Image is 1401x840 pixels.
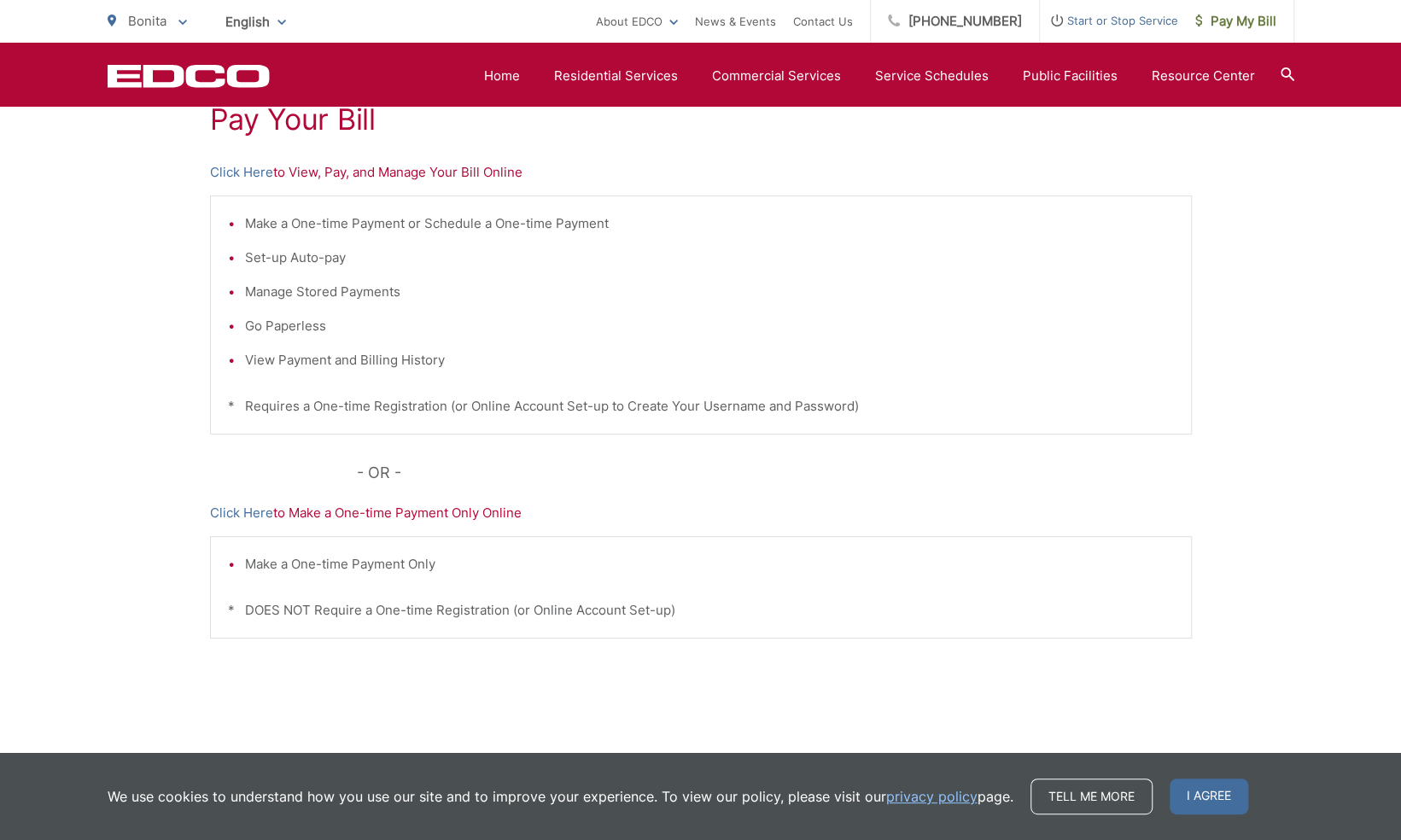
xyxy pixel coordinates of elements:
[875,66,989,86] a: Service Schedules
[1023,66,1118,86] a: Public Facilities
[554,66,678,86] a: Residential Services
[245,213,1174,234] li: Make a One-time Payment or Schedule a One-time Payment
[1195,11,1276,32] span: Pay My Bill
[210,162,1192,183] p: to View, Pay, and Manage Your Bill Online
[357,460,1192,486] p: - OR -
[695,11,776,32] a: News & Events
[128,13,166,29] span: Bonita
[210,503,1192,523] p: to Make a One-time Payment Only Online
[596,11,678,32] a: About EDCO
[210,503,273,523] a: Click Here
[886,786,978,807] a: privacy policy
[108,786,1013,807] p: We use cookies to understand how you use our site and to improve your experience. To view our pol...
[210,102,1192,137] h1: Pay Your Bill
[245,316,1174,336] li: Go Paperless
[245,282,1174,302] li: Manage Stored Payments
[1170,779,1248,814] span: I agree
[228,396,1174,417] p: * Requires a One-time Registration (or Online Account Set-up to Create Your Username and Password)
[484,66,520,86] a: Home
[712,66,841,86] a: Commercial Services
[228,600,1174,621] p: * DOES NOT Require a One-time Registration (or Online Account Set-up)
[108,64,270,88] a: EDCD logo. Return to the homepage.
[245,350,1174,370] li: View Payment and Billing History
[213,7,299,37] span: English
[793,11,853,32] a: Contact Us
[1030,779,1153,814] a: Tell me more
[1152,66,1255,86] a: Resource Center
[245,554,1174,575] li: Make a One-time Payment Only
[245,248,1174,268] li: Set-up Auto-pay
[210,162,273,183] a: Click Here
